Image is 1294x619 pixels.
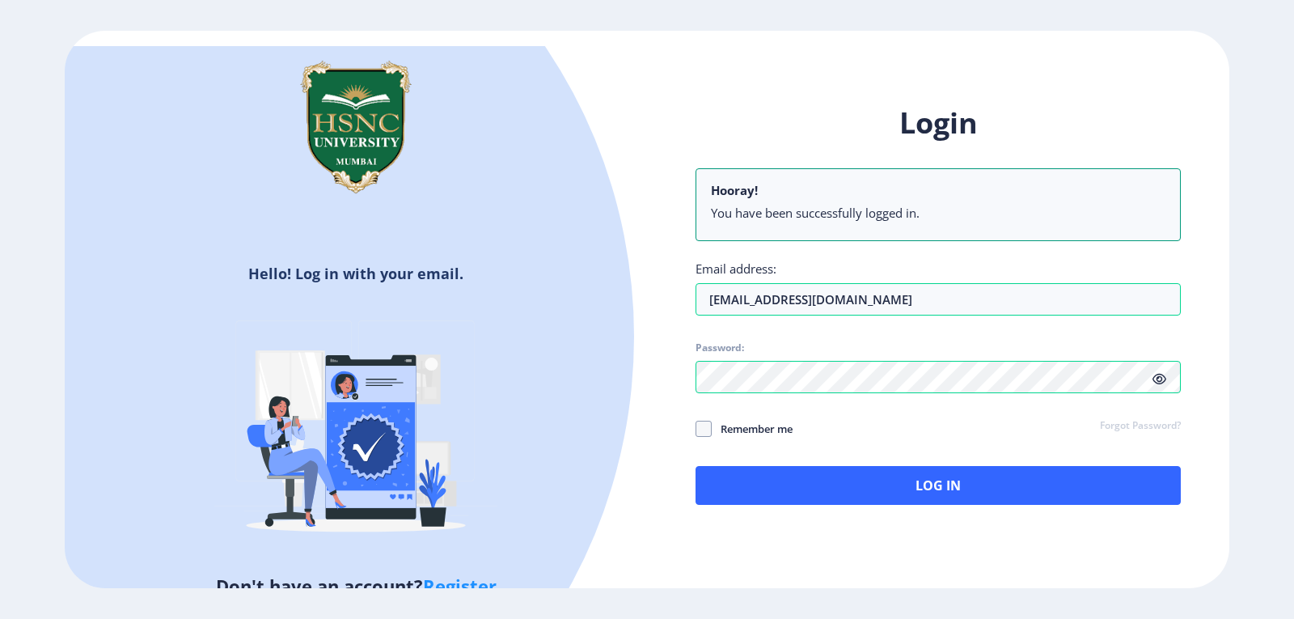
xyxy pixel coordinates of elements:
a: Forgot Password? [1100,419,1181,434]
a: Register [423,574,497,598]
input: Email address [696,283,1181,316]
li: You have been successfully logged in. [711,205,1165,221]
button: Log In [696,466,1181,505]
img: Verified-rafiki.svg [214,290,497,573]
h1: Login [696,104,1181,142]
span: Remember me [712,419,793,439]
img: hsnc.png [275,46,437,208]
h5: Don't have an account? [77,573,635,599]
b: Hooray! [711,182,758,198]
label: Email address: [696,261,776,277]
label: Password: [696,341,744,354]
